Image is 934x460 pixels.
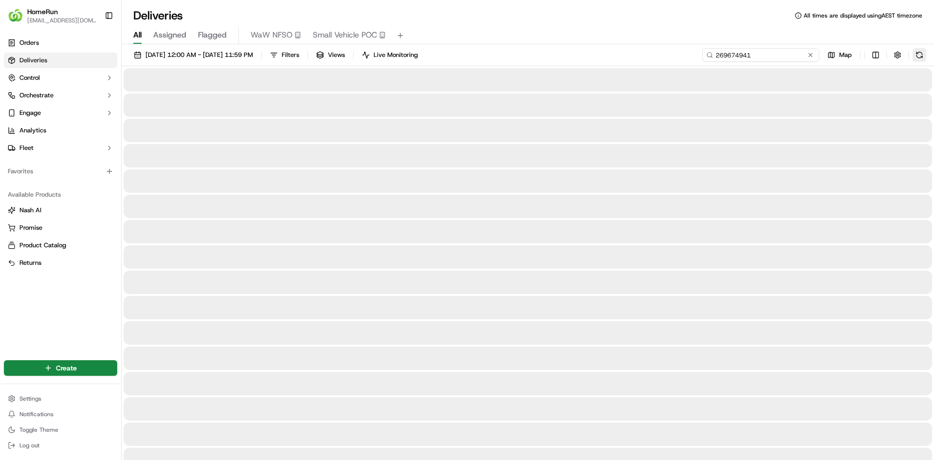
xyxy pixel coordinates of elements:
button: Map [823,48,856,62]
button: Views [312,48,349,62]
button: Toggle Theme [4,423,117,437]
span: Orders [19,38,39,47]
img: 1736555255976-a54dd68f-1ca7-489b-9aae-adbdc363a1c4 [10,93,27,110]
img: Nash [10,10,29,29]
p: Welcome 👋 [10,39,177,55]
button: Create [4,360,117,376]
span: Create [56,363,77,373]
a: Powered byPylon [69,165,118,172]
a: Orders [4,35,117,51]
button: Promise [4,220,117,236]
a: Analytics [4,123,117,138]
input: Type to search [702,48,819,62]
button: Control [4,70,117,86]
span: Filters [282,51,299,59]
span: All [133,29,142,41]
button: Fleet [4,140,117,156]
span: Flagged [198,29,227,41]
button: Nash AI [4,202,117,218]
button: Orchestrate [4,88,117,103]
button: Engage [4,105,117,121]
button: Log out [4,439,117,452]
span: All times are displayed using AEST timezone [804,12,922,19]
div: We're available if you need us! [33,103,123,110]
a: Product Catalog [8,241,113,250]
span: Promise [19,223,42,232]
span: Toggle Theme [19,426,58,434]
a: Returns [8,258,113,267]
input: Got a question? Start typing here... [25,63,175,73]
span: Knowledge Base [19,141,74,151]
a: 📗Knowledge Base [6,137,78,155]
span: Control [19,74,40,82]
button: Product Catalog [4,238,117,253]
button: [DATE] 12:00 AM - [DATE] 11:59 PM [129,48,257,62]
span: Fleet [19,144,34,152]
span: Log out [19,442,39,449]
span: Nash AI [19,206,41,215]
button: Live Monitoring [358,48,422,62]
button: Refresh [913,48,926,62]
button: HomeRunHomeRun[EMAIL_ADDRESS][DOMAIN_NAME] [4,4,101,27]
span: Map [839,51,852,59]
button: Filters [266,48,304,62]
button: Notifications [4,407,117,421]
span: Product Catalog [19,241,66,250]
span: Settings [19,395,41,403]
span: Assigned [153,29,186,41]
span: [DATE] 12:00 AM - [DATE] 11:59 PM [145,51,253,59]
span: Small Vehicle POC [313,29,377,41]
button: HomeRun [27,7,58,17]
button: Returns [4,255,117,271]
span: Deliveries [19,56,47,65]
a: Deliveries [4,53,117,68]
div: 💻 [82,142,90,150]
span: Engage [19,109,41,117]
a: Promise [8,223,113,232]
div: Available Products [4,187,117,202]
a: 💻API Documentation [78,137,160,155]
span: WaW NFSO [251,29,292,41]
a: Nash AI [8,206,113,215]
span: Pylon [97,165,118,172]
div: Favorites [4,164,117,179]
span: Notifications [19,410,54,418]
span: Views [328,51,345,59]
div: 📗 [10,142,18,150]
img: HomeRun [8,8,23,23]
div: Start new chat [33,93,160,103]
button: [EMAIL_ADDRESS][DOMAIN_NAME] [27,17,97,24]
span: Live Monitoring [374,51,418,59]
span: API Documentation [92,141,156,151]
span: Returns [19,258,41,267]
button: Settings [4,392,117,405]
span: Analytics [19,126,46,135]
button: Start new chat [165,96,177,108]
span: Orchestrate [19,91,54,100]
h1: Deliveries [133,8,183,23]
